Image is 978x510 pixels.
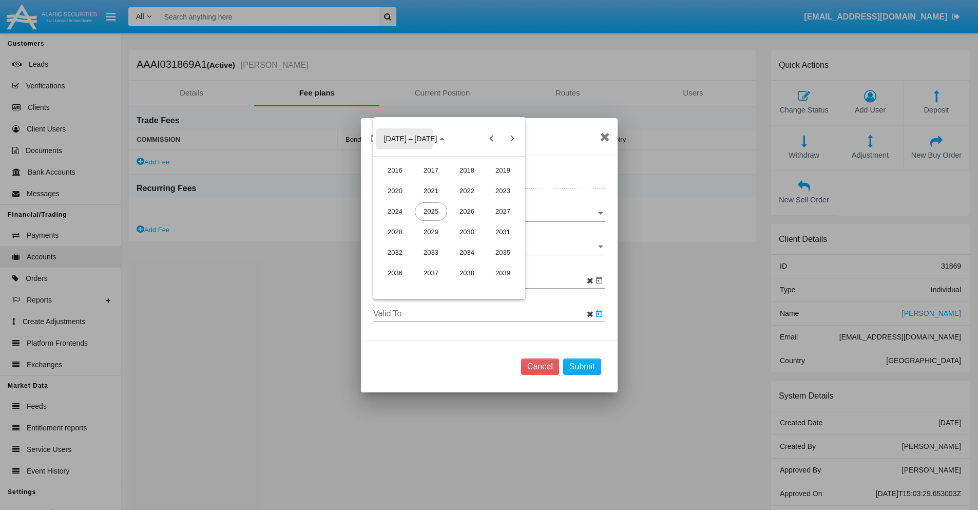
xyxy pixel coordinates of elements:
[379,161,411,180] div: 2016
[485,263,521,284] td: 2039
[413,242,449,263] td: 2033
[379,264,411,282] div: 2036
[377,160,413,181] td: 2016
[415,243,447,262] div: 2033
[384,135,437,143] span: [DATE] – [DATE]
[449,222,485,242] td: 2030
[449,263,485,284] td: 2038
[451,202,483,221] div: 2026
[487,202,519,221] div: 2027
[415,182,447,200] div: 2021
[481,128,502,149] button: Previous 20 years
[415,264,447,282] div: 2037
[451,243,483,262] div: 2034
[449,242,485,263] td: 2034
[485,201,521,222] td: 2027
[377,263,413,284] td: 2036
[415,202,447,221] div: 2025
[379,182,411,200] div: 2020
[502,128,522,149] button: Next 20 years
[413,263,449,284] td: 2037
[487,223,519,241] div: 2031
[451,182,483,200] div: 2022
[413,160,449,181] td: 2017
[485,242,521,263] td: 2035
[487,243,519,262] div: 2035
[379,223,411,241] div: 2028
[487,264,519,282] div: 2039
[377,201,413,222] td: 2024
[413,181,449,201] td: 2021
[487,182,519,200] div: 2023
[377,222,413,242] td: 2028
[451,161,483,180] div: 2018
[487,161,519,180] div: 2019
[485,160,521,181] td: 2019
[415,223,447,241] div: 2029
[449,160,485,181] td: 2018
[485,181,521,201] td: 2023
[413,201,449,222] td: 2025
[377,181,413,201] td: 2020
[377,242,413,263] td: 2032
[413,222,449,242] td: 2029
[449,201,485,222] td: 2026
[415,161,447,180] div: 2017
[379,202,411,221] div: 2024
[379,243,411,262] div: 2032
[376,128,453,149] button: Choose date
[451,223,483,241] div: 2030
[451,264,483,282] div: 2038
[485,222,521,242] td: 2031
[449,181,485,201] td: 2022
